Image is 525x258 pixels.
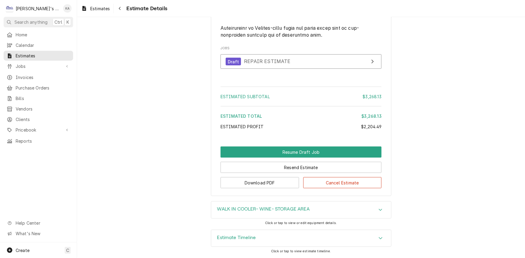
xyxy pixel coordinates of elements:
[221,177,299,188] button: Download PDF
[221,114,262,119] span: Estimated Total
[4,30,73,40] a: Home
[211,230,391,247] div: Estimate Timeline
[66,247,69,253] span: C
[16,106,70,112] span: Vendors
[4,104,73,114] a: Vendors
[362,113,381,119] div: $3,268.13
[211,202,391,218] div: Accordion Header
[54,19,62,25] span: Ctrl
[79,4,112,14] a: Estimates
[217,235,256,241] h3: Estimate Timeline
[4,125,73,135] a: Go to Pricebook
[4,93,73,103] a: Bills
[4,17,73,27] button: Search anythingCtrlK
[4,229,73,238] a: Go to What's New
[16,248,29,253] span: Create
[221,94,270,99] span: Estimated Subtotal
[16,116,70,123] span: Clients
[217,206,310,212] h3: WALK IN COOLER- WINE- STORAGE AREA
[16,85,70,91] span: Purchase Orders
[221,147,381,158] div: Button Group Row
[221,113,381,119] div: Estimated Total
[16,32,70,38] span: Home
[125,5,167,13] span: Estimate Details
[16,5,60,12] div: [PERSON_NAME]'s Refrigeration
[271,249,331,253] span: Click or tap to view estimate timeline.
[221,124,264,129] span: Estimated Profit
[16,127,61,133] span: Pricebook
[63,4,72,13] div: Korey Austin's Avatar
[16,42,70,48] span: Calendar
[211,230,391,247] div: Accordion Header
[115,4,125,13] button: Navigate back
[221,158,381,173] div: Button Group Row
[16,138,70,144] span: Reports
[16,95,70,102] span: Bills
[221,147,381,188] div: Button Group
[90,5,110,12] span: Estimates
[221,46,381,72] div: Jobs
[16,220,69,226] span: Help Center
[4,51,73,61] a: Estimates
[221,84,381,134] div: Amount Summary
[221,162,381,173] button: Resend Estimate
[5,4,14,13] div: Clay's Refrigeration's Avatar
[4,61,73,71] a: Go to Jobs
[221,147,381,158] button: Resume Draft Job
[4,218,73,228] a: Go to Help Center
[226,58,241,66] div: Draft
[221,46,381,51] span: Jobs
[211,230,391,247] button: Accordion Details Expand Trigger
[211,201,391,219] div: WALK IN COOLER- WINE- STORAGE AREA
[363,93,381,100] div: $3,268.13
[265,221,337,225] span: Click or tap to view or edit equipment details.
[16,74,70,80] span: Invoices
[4,40,73,50] a: Calendar
[4,72,73,82] a: Invoices
[63,4,72,13] div: KA
[16,53,70,59] span: Estimates
[221,54,381,69] a: View Job
[5,4,14,13] div: C
[66,19,69,25] span: K
[221,93,381,100] div: Estimated Subtotal
[4,83,73,93] a: Purchase Orders
[16,230,69,237] span: What's New
[303,177,382,188] button: Cancel Estimate
[4,136,73,146] a: Reports
[244,59,290,65] span: REPAIR ESTIMATE
[4,114,73,124] a: Clients
[221,173,381,188] div: Button Group Row
[211,202,391,218] button: Accordion Details Expand Trigger
[221,123,381,130] div: Estimated Profit
[14,19,48,25] span: Search anything
[16,63,61,69] span: Jobs
[361,123,381,130] div: $2,204.49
